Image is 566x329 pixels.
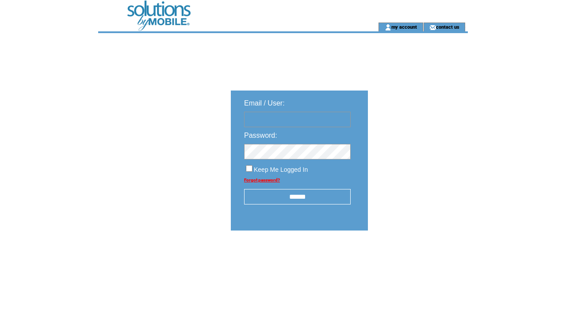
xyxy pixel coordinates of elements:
[436,24,459,30] a: contact us
[391,24,417,30] a: my account
[244,132,277,139] span: Password:
[244,99,285,107] span: Email / User:
[244,178,280,182] a: Forgot password?
[254,166,308,173] span: Keep Me Logged In
[394,253,438,264] img: transparent.png;jsessionid=C31237BD53138EA94E44EC10D0C49D5D
[385,24,391,31] img: account_icon.gif;jsessionid=C31237BD53138EA94E44EC10D0C49D5D
[429,24,436,31] img: contact_us_icon.gif;jsessionid=C31237BD53138EA94E44EC10D0C49D5D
